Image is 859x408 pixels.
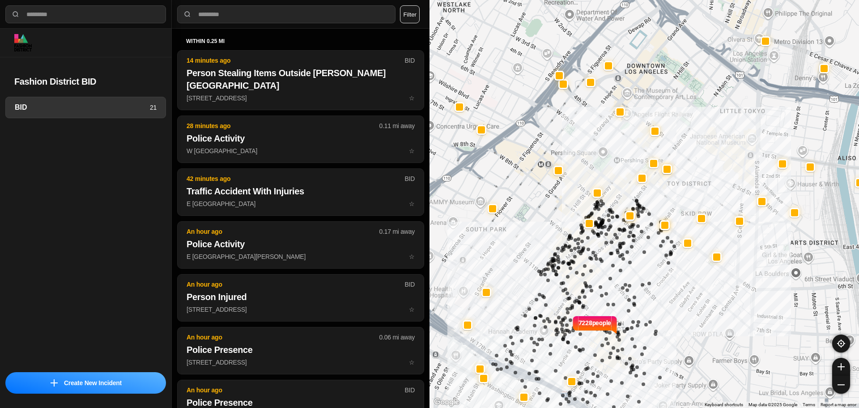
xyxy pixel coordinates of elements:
span: star [409,306,415,313]
p: 0.11 mi away [379,121,415,130]
p: BID [404,386,415,395]
p: 21 [150,103,157,112]
img: notch [611,315,618,335]
img: icon [51,379,58,387]
img: search [11,10,20,19]
p: [STREET_ADDRESS] [187,94,415,103]
img: logo [14,34,32,52]
img: recenter [837,339,845,348]
img: zoom-out [838,381,845,388]
img: Google [432,396,461,408]
p: Create New Incident [64,378,122,387]
img: search [183,10,192,19]
h2: Person Injured [187,291,415,303]
p: 14 minutes ago [187,56,404,65]
span: star [409,253,415,260]
a: 28 minutes ago0.11 mi awayPolice ActivityW [GEOGRAPHIC_DATA]star [177,147,424,155]
p: [STREET_ADDRESS] [187,358,415,367]
p: BID [404,174,415,183]
p: BID [404,280,415,289]
p: 7228 people [578,318,612,338]
img: notch [572,315,578,335]
span: star [409,94,415,102]
p: E [GEOGRAPHIC_DATA] [187,199,415,208]
a: Terms (opens in new tab) [803,402,815,407]
h2: Fashion District BID [14,75,157,88]
p: 0.17 mi away [379,227,415,236]
span: star [409,359,415,366]
a: BID21 [5,97,166,118]
h5: within 0.25 mi [186,38,415,45]
button: An hour agoBIDPerson Injured[STREET_ADDRESS]star [177,274,424,322]
h2: Police Activity [187,238,415,250]
p: 28 minutes ago [187,121,379,130]
p: 0.06 mi away [379,333,415,342]
img: zoom-in [838,363,845,370]
a: 14 minutes agoBIDPerson Stealing Items Outside [PERSON_NAME][GEOGRAPHIC_DATA][STREET_ADDRESS]star [177,94,424,102]
span: Map data ©2025 Google [748,402,797,407]
h2: Police Activity [187,132,415,145]
button: 14 minutes agoBIDPerson Stealing Items Outside [PERSON_NAME][GEOGRAPHIC_DATA][STREET_ADDRESS]star [177,50,424,110]
a: Report a map error [821,402,856,407]
p: An hour ago [187,227,379,236]
a: An hour ago0.17 mi awayPolice ActivityE [GEOGRAPHIC_DATA][PERSON_NAME]star [177,253,424,260]
p: E [GEOGRAPHIC_DATA][PERSON_NAME] [187,252,415,261]
a: An hour agoBIDPerson Injured[STREET_ADDRESS]star [177,305,424,313]
a: Open this area in Google Maps (opens a new window) [432,396,461,408]
p: An hour ago [187,280,404,289]
a: An hour ago0.06 mi awayPolice Presence[STREET_ADDRESS]star [177,358,424,366]
button: Filter [400,5,420,23]
p: An hour ago [187,333,379,342]
button: recenter [832,335,850,352]
button: 42 minutes agoBIDTraffic Accident With InjuriesE [GEOGRAPHIC_DATA]star [177,168,424,216]
button: Keyboard shortcuts [705,402,743,408]
button: An hour ago0.06 mi awayPolice Presence[STREET_ADDRESS]star [177,327,424,374]
span: star [409,200,415,207]
a: 42 minutes agoBIDTraffic Accident With InjuriesE [GEOGRAPHIC_DATA]star [177,200,424,207]
h2: Person Stealing Items Outside [PERSON_NAME][GEOGRAPHIC_DATA] [187,67,415,92]
button: iconCreate New Incident [5,372,166,394]
h3: BID [15,102,150,113]
h2: Traffic Accident With Injuries [187,185,415,198]
p: BID [404,56,415,65]
p: An hour ago [187,386,404,395]
button: zoom-in [832,358,850,376]
button: 28 minutes ago0.11 mi awayPolice ActivityW [GEOGRAPHIC_DATA]star [177,116,424,163]
p: W [GEOGRAPHIC_DATA] [187,146,415,155]
p: [STREET_ADDRESS] [187,305,415,314]
span: star [409,147,415,155]
h2: Police Presence [187,344,415,356]
button: An hour ago0.17 mi awayPolice ActivityE [GEOGRAPHIC_DATA][PERSON_NAME]star [177,221,424,269]
p: 42 minutes ago [187,174,404,183]
button: zoom-out [832,376,850,394]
